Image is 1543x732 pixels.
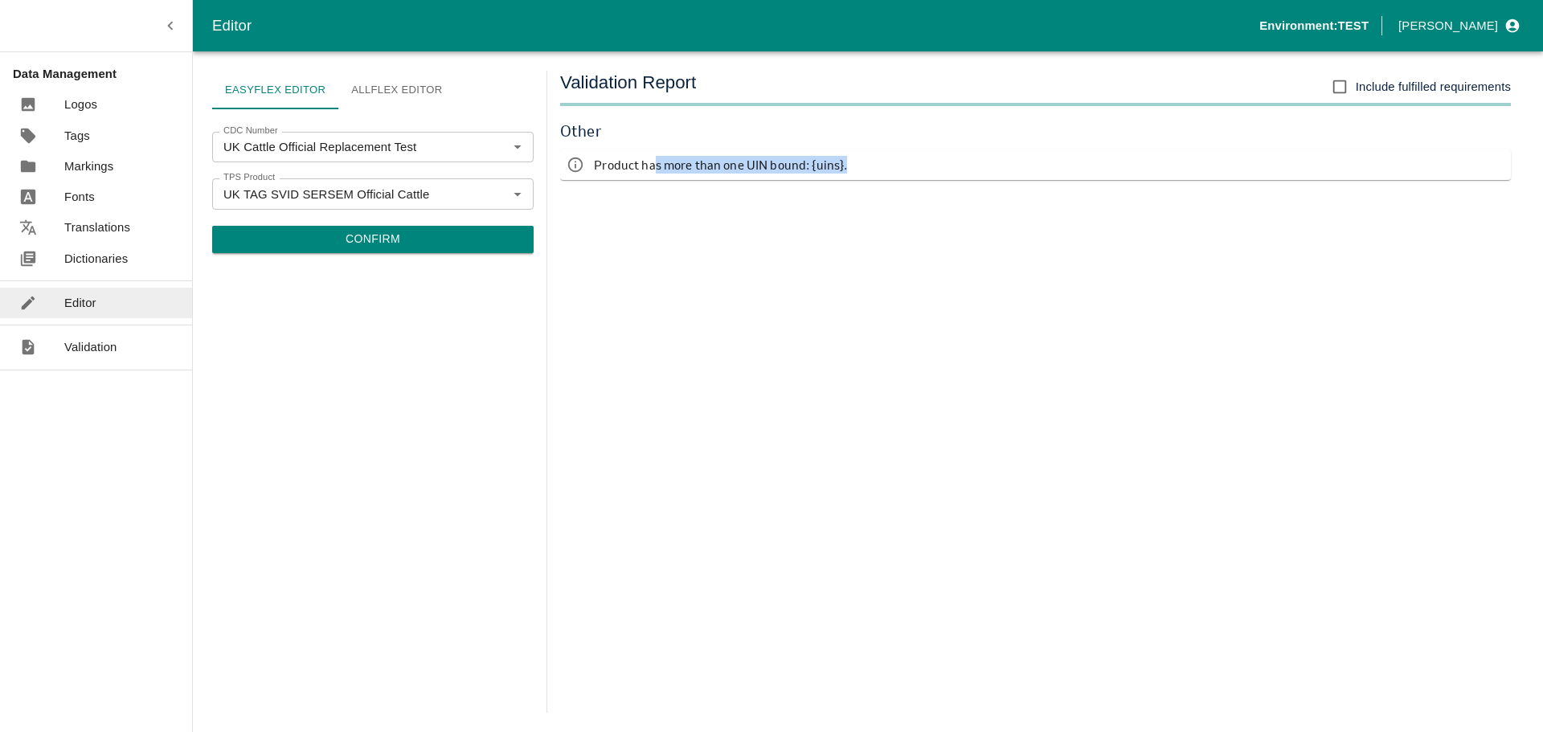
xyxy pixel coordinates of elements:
[223,125,278,137] label: CDC Number
[560,71,696,103] h5: Validation Report
[64,188,95,206] p: Fonts
[13,65,192,83] p: Data Management
[64,219,130,236] p: Translations
[64,294,96,312] p: Editor
[212,71,338,109] a: Easyflex Editor
[338,71,455,109] a: Allflex Editor
[212,14,1259,38] div: Editor
[560,119,1511,143] h6: Other
[64,96,97,113] p: Logos
[1259,17,1369,35] p: Environment: TEST
[1398,17,1498,35] p: [PERSON_NAME]
[64,127,90,145] p: Tags
[212,226,534,253] button: Confirm
[594,156,847,174] p: Product has more than one UIN bound: {uins}.
[64,250,128,268] p: Dictionaries
[507,137,528,157] button: Open
[507,183,528,204] button: Open
[64,157,113,175] p: Markings
[64,338,117,356] p: Validation
[1356,78,1511,96] span: Include fulfilled requirements
[223,171,275,184] label: TPS Product
[1392,12,1524,39] button: profile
